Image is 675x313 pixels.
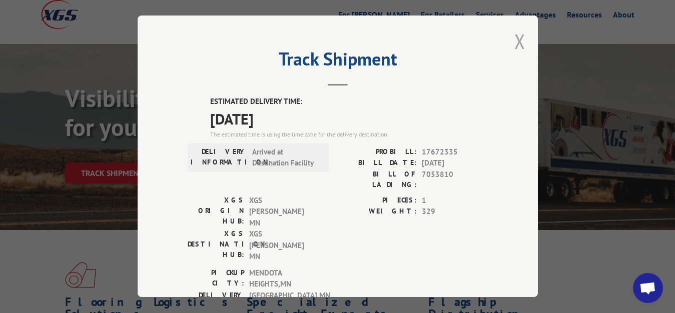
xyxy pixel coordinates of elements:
span: XGS [PERSON_NAME] MN [249,228,317,262]
span: XGS [PERSON_NAME] MN [249,195,317,229]
label: XGS DESTINATION HUB: [188,228,244,262]
span: MENDOTA HEIGHTS , MN [249,267,317,290]
label: PROBILL: [338,146,417,158]
label: XGS ORIGIN HUB: [188,195,244,229]
span: 17672335 [422,146,488,158]
label: BILL OF LADING: [338,169,417,190]
div: Open chat [633,273,663,303]
label: PIECES: [338,195,417,206]
span: Arrived at Destination Facility [252,146,320,169]
label: BILL DATE: [338,157,417,169]
h2: Track Shipment [188,52,488,71]
div: The estimated time is using the time zone for the delivery destination. [210,130,488,139]
label: WEIGHT: [338,206,417,217]
span: [DATE] [210,107,488,130]
label: PICKUP CITY: [188,267,244,290]
span: [DATE] [422,157,488,169]
button: Close modal [514,28,525,54]
span: 329 [422,206,488,217]
label: DELIVERY CITY: [188,290,244,311]
label: ESTIMATED DELIVERY TIME: [210,96,488,107]
span: 1 [422,195,488,206]
label: DELIVERY INFORMATION: [191,146,247,169]
span: 7053810 [422,169,488,190]
span: [GEOGRAPHIC_DATA] , MN [249,290,317,311]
